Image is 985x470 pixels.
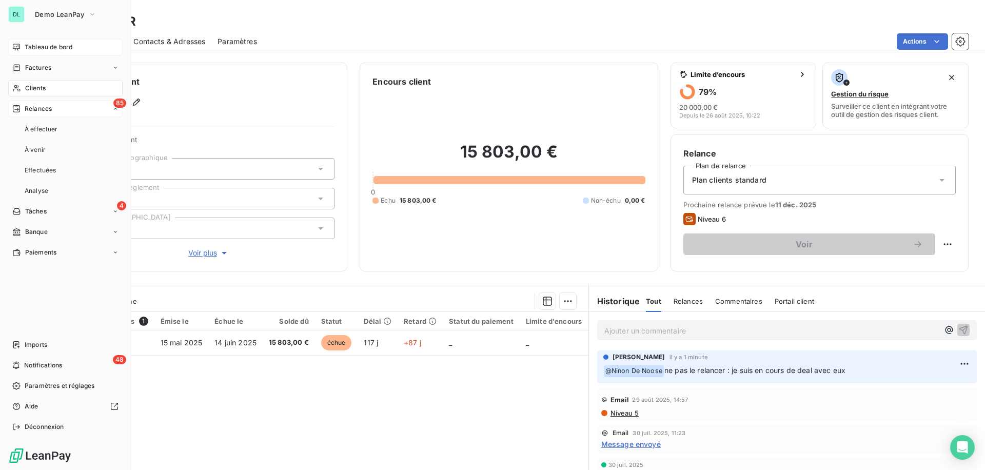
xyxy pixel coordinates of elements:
[372,75,431,88] h6: Encours client
[683,233,935,255] button: Voir
[8,6,25,23] div: DL
[371,188,375,196] span: 0
[113,99,126,108] span: 85
[683,201,956,209] span: Prochaine relance prévue le
[25,63,51,72] span: Factures
[25,186,48,195] span: Analyse
[381,196,396,205] span: Échu
[400,196,437,205] span: 15 803,00 €
[609,409,639,417] span: Niveau 5
[646,297,661,305] span: Tout
[25,381,94,390] span: Paramètres et réglages
[62,75,334,88] h6: Informations client
[775,201,817,209] span: 11 déc. 2025
[608,462,644,468] span: 30 juil. 2025
[25,402,38,411] span: Aide
[364,317,391,325] div: Délai
[591,196,621,205] span: Non-échu
[321,335,352,350] span: échue
[449,317,514,325] div: Statut du paiement
[25,104,52,113] span: Relances
[632,397,688,403] span: 29 août 2025, 14:57
[161,338,203,347] span: 15 mai 2025
[625,196,645,205] span: 0,00 €
[698,215,726,223] span: Niveau 6
[831,102,960,119] span: Surveiller ce client en intégrant votre outil de gestion des risques client.
[321,317,352,325] div: Statut
[372,142,645,172] h2: 15 803,00 €
[25,145,46,154] span: À venir
[950,435,975,460] div: Open Intercom Messenger
[526,338,529,347] span: _
[449,338,452,347] span: _
[25,248,56,257] span: Paiements
[613,352,665,362] span: [PERSON_NAME]
[269,317,309,325] div: Solde dû
[674,297,703,305] span: Relances
[113,355,126,364] span: 48
[117,201,126,210] span: 4
[25,422,64,432] span: Déconnexion
[8,447,72,464] img: Logo LeanPay
[161,317,203,325] div: Émise le
[188,248,229,258] span: Voir plus
[214,317,257,325] div: Échue le
[83,247,334,259] button: Voir plus
[715,297,762,305] span: Commentaires
[139,317,148,326] span: 1
[218,36,257,47] span: Paramètres
[671,63,817,128] button: Limite d’encours79%20 000,00 €Depuis le 26 août 2025, 10:22
[25,340,47,349] span: Imports
[633,430,685,436] span: 30 juil. 2025, 11:23
[25,227,48,237] span: Banque
[679,103,718,111] span: 20 000,00 €
[679,112,760,119] span: Depuis le 26 août 2025, 10:22
[25,125,58,134] span: À effectuer
[613,430,629,436] span: Email
[133,36,205,47] span: Contacts & Adresses
[404,317,437,325] div: Retard
[25,84,46,93] span: Clients
[897,33,948,50] button: Actions
[822,63,969,128] button: Gestion du risqueSurveiller ce client en intégrant votre outil de gestion des risques client.
[610,396,629,404] span: Email
[691,70,795,79] span: Limite d’encours
[669,354,707,360] span: il y a 1 minute
[604,365,664,377] span: @ Ninon De Noose
[699,87,717,97] h6: 79 %
[83,135,334,150] span: Propriétés Client
[8,398,123,415] a: Aide
[214,338,257,347] span: 14 juin 2025
[692,175,766,185] span: Plan clients standard
[35,10,84,18] span: Demo LeanPay
[775,297,814,305] span: Portail client
[25,166,56,175] span: Effectuées
[683,147,956,160] h6: Relance
[589,295,640,307] h6: Historique
[24,361,62,370] span: Notifications
[364,338,378,347] span: 117 j
[25,43,72,52] span: Tableau de bord
[601,439,661,449] span: Message envoyé
[664,366,845,375] span: ne pas le relancer : je suis en cours de deal avec eux
[269,338,309,348] span: 15 803,00 €
[696,240,913,248] span: Voir
[526,317,582,325] div: Limite d'encours
[831,90,889,98] span: Gestion du risque
[25,207,47,216] span: Tâches
[404,338,421,347] span: +87 j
